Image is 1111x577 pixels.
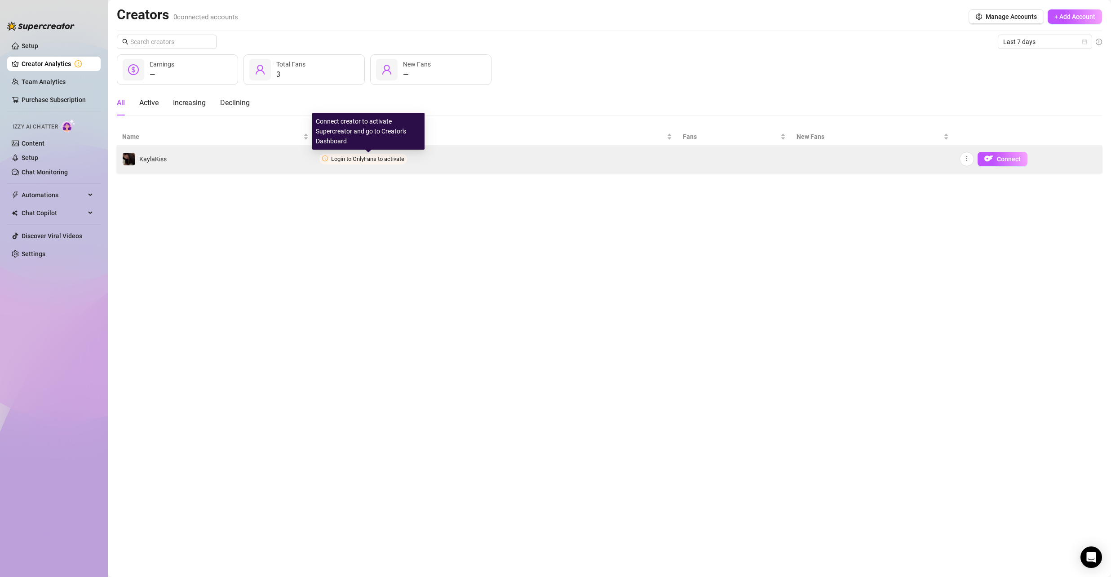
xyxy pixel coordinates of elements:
[22,78,66,85] a: Team Analytics
[322,155,328,161] span: clock-circle
[978,152,1027,166] button: OFConnect
[677,128,791,146] th: Fans
[117,98,125,108] div: All
[173,98,206,108] div: Increasing
[312,113,425,150] div: Connect creator to activate Supercreator and go to Creator's Dashboard
[969,9,1044,24] button: Manage Accounts
[331,155,404,162] span: Login to OnlyFans to activate
[986,13,1037,20] span: Manage Accounts
[22,188,85,202] span: Automations
[403,69,431,80] div: —
[13,123,58,131] span: Izzy AI Chatter
[1054,13,1095,20] span: + Add Account
[117,6,238,23] h2: Creators
[1048,9,1102,24] button: + Add Account
[22,206,85,220] span: Chat Copilot
[403,61,431,68] span: New Fans
[22,250,45,257] a: Settings
[22,93,93,107] a: Purchase Subscription
[319,132,665,142] span: Earnings
[22,42,38,49] a: Setup
[984,154,993,163] img: OF
[22,140,44,147] a: Content
[964,155,970,162] span: more
[22,169,68,176] a: Chat Monitoring
[276,69,305,80] div: 3
[173,13,238,21] span: 0 connected accounts
[683,132,779,142] span: Fans
[381,64,392,75] span: user
[22,232,82,240] a: Discover Viral Videos
[130,37,204,47] input: Search creators
[22,154,38,161] a: Setup
[220,98,250,108] div: Declining
[139,98,159,108] div: Active
[117,128,314,146] th: Name
[150,69,174,80] div: —
[1003,35,1087,49] span: Last 7 days
[139,155,167,163] span: KaylaKiss
[62,119,75,132] img: AI Chatter
[128,64,139,75] span: dollar-circle
[1096,39,1102,45] span: info-circle
[1082,39,1087,44] span: calendar
[122,39,128,45] span: search
[276,61,305,68] span: Total Fans
[12,210,18,216] img: Chat Copilot
[976,13,982,20] span: setting
[997,155,1021,163] span: Connect
[123,153,135,165] img: KaylaKiss
[314,128,677,146] th: Earnings
[122,132,301,142] span: Name
[7,22,75,31] img: logo-BBDzfeDw.svg
[791,128,955,146] th: New Fans
[797,132,942,142] span: New Fans
[12,191,19,199] span: thunderbolt
[1080,546,1102,568] div: Open Intercom Messenger
[150,61,174,68] span: Earnings
[22,57,93,71] a: Creator Analytics exclamation-circle
[255,64,266,75] span: user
